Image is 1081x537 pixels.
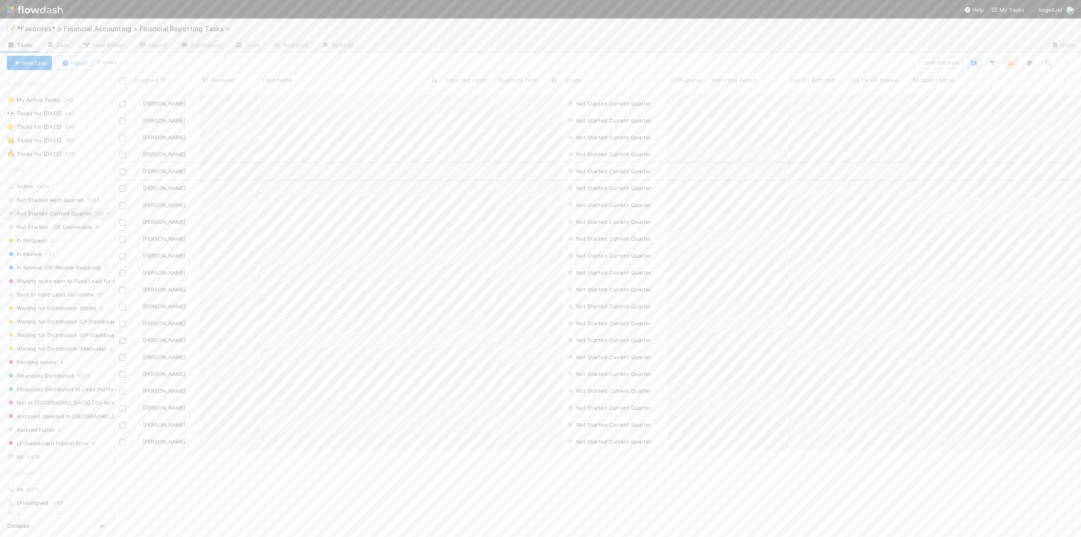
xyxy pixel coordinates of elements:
[135,252,141,259] img: avatar_705f3a58-2659-4f93-91ad-7a5be837418b.png
[7,109,15,117] span: 👀
[65,135,83,146] span: 789
[566,201,651,209] div: Not Started Current Quarter
[566,303,651,310] span: Not Started Current Quarter
[135,269,141,276] img: avatar_705f3a58-2659-4f93-91ad-7a5be837418b.png
[566,285,651,294] div: Not Started Current Quarter
[143,337,185,343] span: [PERSON_NAME]
[134,133,185,142] div: [PERSON_NAME]
[566,234,651,243] div: Not Started Current Quarter
[120,185,126,192] input: Toggle Row Selected
[566,151,651,158] span: Not Started Current Quarter
[566,370,651,378] div: Not Started Current Quarter
[135,387,141,394] img: avatar_705f3a58-2659-4f93-91ad-7a5be837418b.png
[566,337,651,343] span: Not Started Current Quarter
[7,249,42,259] span: In Review
[134,150,185,158] div: [PERSON_NAME]
[46,249,55,259] span: 145
[7,452,112,462] div: All
[134,336,185,344] div: [PERSON_NAME]
[7,425,54,435] span: Audited Funds
[134,99,185,108] div: [PERSON_NAME]
[120,101,126,107] input: Toggle Row Selected
[7,195,84,205] span: Not Started Next Quarter
[120,169,126,175] input: Toggle Row Selected
[134,268,185,277] div: [PERSON_NAME]
[7,75,43,92] span: Saved Views
[143,438,185,445] span: [PERSON_NAME]
[565,76,581,84] span: Stage
[135,286,141,293] img: avatar_705f3a58-2659-4f93-91ad-7a5be837418b.png
[135,100,141,107] img: avatar_705f3a58-2659-4f93-91ad-7a5be837418b.png
[566,404,651,411] span: Not Started Current Quarter
[7,123,15,130] span: 👉
[991,6,1024,13] span: My Tasks
[566,336,651,344] div: Not Started Current Quarter
[60,357,63,368] span: 4
[135,303,141,310] img: avatar_705f3a58-2659-4f93-91ad-7a5be837418b.png
[566,99,651,108] div: Not Started Current Quarter
[120,152,126,158] input: Toggle Row Selected
[135,337,141,343] img: avatar_705f3a58-2659-4f93-91ad-7a5be837418b.png
[134,370,185,378] div: [PERSON_NAME]
[77,371,90,381] span: 3899
[445,76,494,84] span: Reported completed by
[104,262,108,273] span: 0
[566,252,651,259] span: Not Started Current Quarter
[7,262,101,273] span: In Review (GP Review Required)
[566,133,651,142] div: Not Started Current Quarter
[919,57,963,69] button: Save this view
[134,403,185,412] div: [PERSON_NAME]
[135,134,141,141] img: avatar_705f3a58-2659-4f93-91ad-7a5be837418b.png
[566,251,651,260] div: Not Started Current Quarter
[143,235,185,242] span: [PERSON_NAME]
[143,421,185,428] span: [PERSON_NAME]
[135,371,141,377] img: avatar_705f3a58-2659-4f93-91ad-7a5be837418b.png
[566,353,651,361] div: Not Started Current Quarter
[143,218,185,225] span: [PERSON_NAME]
[228,39,266,52] a: Team
[96,222,99,232] span: 0
[134,184,185,192] div: [PERSON_NAME]
[7,438,89,449] span: LP Dashboard Publish Error
[143,117,185,124] span: [PERSON_NAME]
[790,76,845,84] span: Due for Belltower Review
[670,76,707,84] span: GP/Representative wants to review
[143,185,185,191] span: [PERSON_NAME]
[135,185,141,191] img: avatar_705f3a58-2659-4f93-91ad-7a5be837418b.png
[7,41,33,49] span: Tasks
[120,422,126,428] input: Toggle Row Selected
[566,387,651,395] div: Not Started Current Quarter
[135,117,141,124] img: avatar_705f3a58-2659-4f93-91ad-7a5be837418b.png
[143,252,185,259] span: [PERSON_NAME]
[174,39,228,52] a: Automation
[143,371,185,377] span: [PERSON_NAME]
[7,222,92,232] span: Not Started - GP Deliverable
[7,25,15,32] span: 📝
[566,438,651,445] span: Not Started Current Quarter
[566,218,651,225] span: Not Started Current Quarter
[7,357,57,368] span: Pending Issues
[135,202,141,208] img: avatar_705f3a58-2659-4f93-91ad-7a5be837418b.png
[7,149,61,159] div: Tasks for [DATE]
[134,167,185,175] div: [PERSON_NAME]
[92,438,95,449] span: 4
[37,183,49,190] span: 1404
[913,76,954,84] span: Recipient Name
[7,276,130,286] span: Waiting to be sent to Fund Lead for review
[566,185,651,191] span: Not Started Current Quarter
[7,235,47,246] span: In Progress
[87,195,100,205] span: 1084
[566,235,651,242] span: Not Started Current Quarter
[7,371,73,381] span: Financials Distributed
[40,39,76,52] a: Data
[120,304,126,310] input: Toggle Row Selected
[566,387,651,394] span: Not Started Current Quarter
[17,25,235,33] span: *Favorites* > Financial Accounting > Financial Reporting Tasks
[143,387,185,394] span: [PERSON_NAME]
[143,151,185,158] span: [PERSON_NAME]
[83,41,125,49] span: Flow Builder
[120,287,126,293] input: Toggle Row Selected
[120,236,126,243] input: Toggle Row Selected
[95,208,104,219] span: 129
[1044,39,1081,52] a: Docs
